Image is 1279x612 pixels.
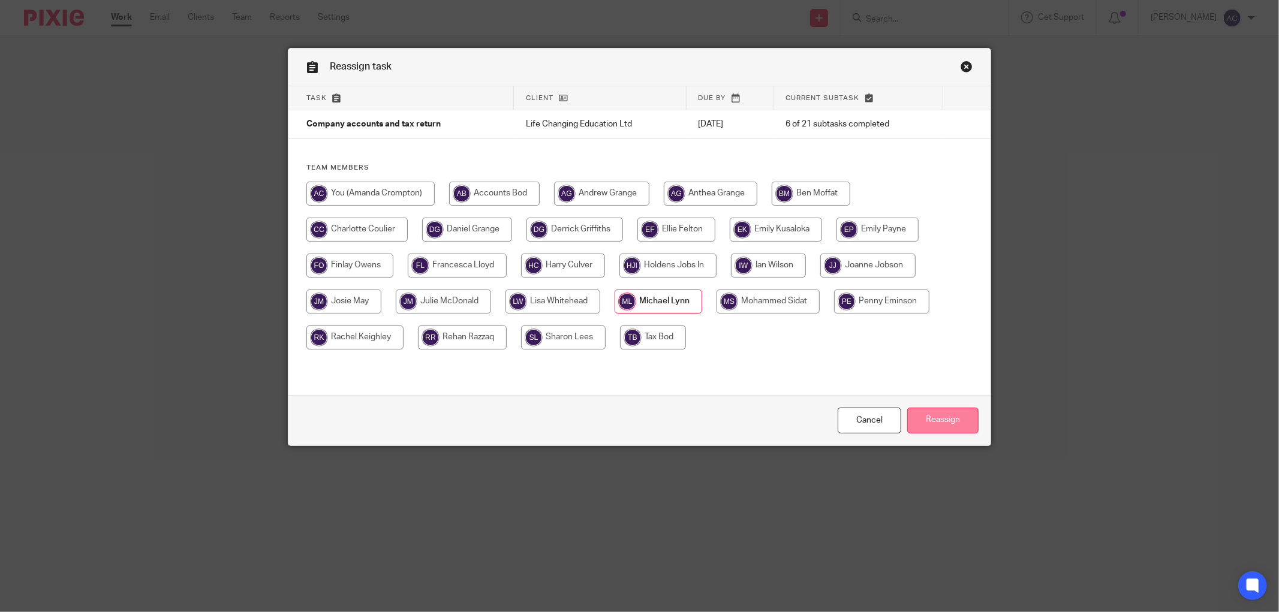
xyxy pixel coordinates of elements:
[526,118,674,130] p: Life Changing Education Ltd
[699,95,726,101] span: Due by
[774,110,943,139] td: 6 of 21 subtasks completed
[699,118,762,130] p: [DATE]
[786,95,859,101] span: Current subtask
[330,62,392,71] span: Reassign task
[306,120,441,129] span: Company accounts and tax return
[306,163,973,173] h4: Team members
[838,408,901,433] a: Close this dialog window
[907,408,979,433] input: Reassign
[961,61,973,77] a: Close this dialog window
[306,95,327,101] span: Task
[526,95,553,101] span: Client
